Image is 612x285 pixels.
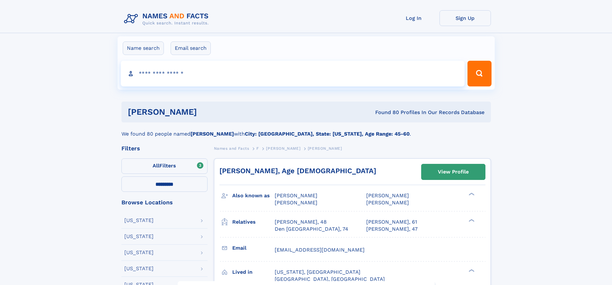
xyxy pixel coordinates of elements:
[439,10,491,26] a: Sign Up
[366,200,409,206] span: [PERSON_NAME]
[366,192,409,199] span: [PERSON_NAME]
[275,218,327,226] a: [PERSON_NAME], 48
[232,217,275,227] h3: Relatives
[245,131,410,137] b: City: [GEOGRAPHIC_DATA], State: [US_STATE], Age Range: 45-60
[232,243,275,254] h3: Email
[124,218,154,223] div: [US_STATE]
[121,10,214,28] img: Logo Names and Facts
[275,192,317,199] span: [PERSON_NAME]
[123,41,164,55] label: Name search
[366,218,417,226] a: [PERSON_NAME], 61
[421,164,485,180] a: View Profile
[467,218,475,222] div: ❯
[124,250,154,255] div: [US_STATE]
[124,266,154,271] div: [US_STATE]
[467,268,475,272] div: ❯
[121,146,208,151] div: Filters
[275,200,317,206] span: [PERSON_NAME]
[219,167,376,175] a: [PERSON_NAME], Age [DEMOGRAPHIC_DATA]
[275,269,360,275] span: [US_STATE], [GEOGRAPHIC_DATA]
[467,192,475,196] div: ❯
[275,247,365,253] span: [EMAIL_ADDRESS][DOMAIN_NAME]
[121,122,491,138] div: We found 80 people named with .
[232,267,275,278] h3: Lived in
[266,146,300,151] span: [PERSON_NAME]
[121,158,208,174] label: Filters
[275,226,348,233] a: Den [GEOGRAPHIC_DATA], 74
[256,144,259,152] a: F
[121,200,208,205] div: Browse Locations
[191,131,234,137] b: [PERSON_NAME]
[232,190,275,201] h3: Also known as
[286,109,484,116] div: Found 80 Profiles In Our Records Database
[275,276,385,282] span: [GEOGRAPHIC_DATA], [GEOGRAPHIC_DATA]
[153,163,159,169] span: All
[256,146,259,151] span: F
[366,226,418,233] a: [PERSON_NAME], 47
[388,10,439,26] a: Log In
[266,144,300,152] a: [PERSON_NAME]
[438,165,469,179] div: View Profile
[467,61,491,86] button: Search Button
[214,144,249,152] a: Names and Facts
[128,108,286,116] h1: [PERSON_NAME]
[124,234,154,239] div: [US_STATE]
[121,61,465,86] input: search input
[308,146,342,151] span: [PERSON_NAME]
[171,41,211,55] label: Email search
